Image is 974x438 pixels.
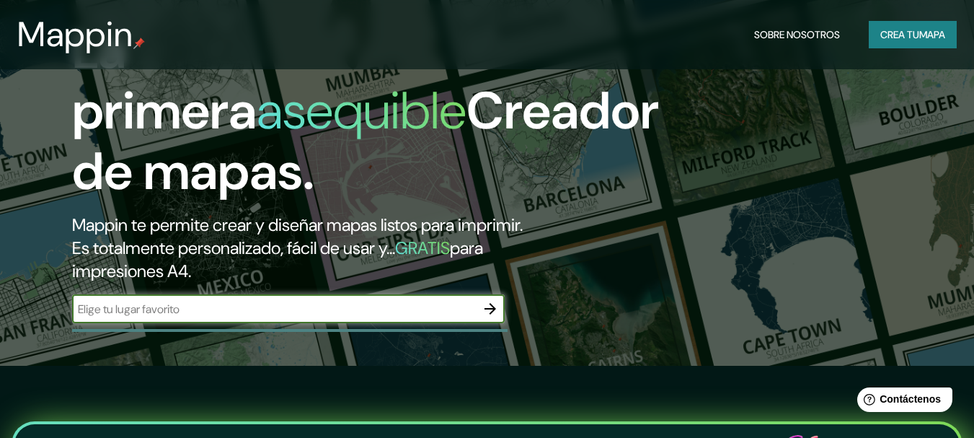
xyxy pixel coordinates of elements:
[72,214,523,236] font: Mappin te permite crear y diseñar mapas listos para imprimir.
[869,21,957,48] button: Crea tumapa
[133,38,145,49] img: pin de mapeo
[72,237,483,282] font: para impresiones A4.
[72,77,659,205] font: Creador de mapas.
[72,17,257,144] font: La primera
[257,77,466,144] font: asequible
[754,28,840,41] font: Sobre nosotros
[748,21,846,48] button: Sobre nosotros
[72,237,395,259] font: Es totalmente personalizado, fácil de usar y...
[846,382,958,422] iframe: Lanzador de widgets de ayuda
[395,237,450,259] font: GRATIS
[72,301,476,317] input: Elige tu lugar favorito
[880,28,919,41] font: Crea tu
[17,12,133,57] font: Mappin
[919,28,945,41] font: mapa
